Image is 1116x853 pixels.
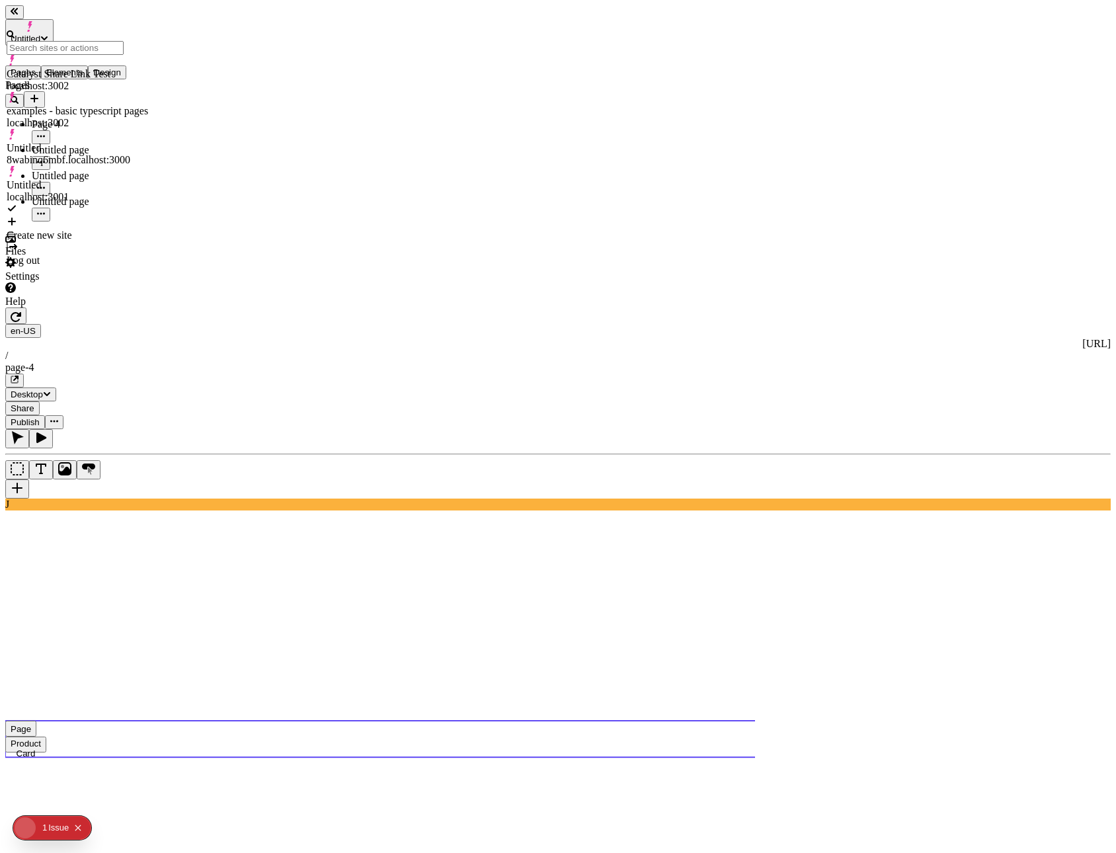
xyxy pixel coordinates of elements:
button: Publish [5,415,45,429]
p: Cookie Test Route [5,11,193,22]
button: Text [29,460,53,479]
span: Publish [11,417,40,427]
button: Pages [5,65,41,79]
span: Desktop [11,389,43,399]
button: Untitled [5,19,54,46]
button: Image [53,460,77,479]
div: page-4 [5,362,1111,374]
div: examples - basic typescript pages [7,105,148,117]
div: [URL] [5,338,1111,350]
div: localhost:3001 [7,191,148,203]
div: Create new site [7,229,148,241]
div: Suggestions [7,55,148,266]
button: Share [5,401,40,415]
button: Page [5,721,36,737]
div: localhost:3002 [7,80,148,92]
div: 8wabinq6mbf.localhost:3000 [7,154,148,166]
span: en-US [11,326,36,336]
div: / [5,350,1111,362]
div: Files [5,245,164,257]
div: Catalyst Share Link Test [7,68,148,80]
button: Button [77,460,100,479]
button: Box [5,460,29,479]
div: J [5,499,1111,510]
div: Untitled [7,179,148,191]
button: Open locale picker [5,324,41,338]
div: localhost:3002 [7,117,148,129]
div: Log out [7,255,148,266]
div: Untitled [7,142,148,154]
div: Help [5,296,164,307]
input: Search sites or actions [7,41,124,55]
button: Desktop [5,387,56,401]
div: Settings [5,270,164,282]
div: Product Card [11,739,41,758]
div: Pages [5,79,164,91]
span: Share [11,403,34,413]
div: Page [11,724,31,734]
button: Product Card [5,737,46,752]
